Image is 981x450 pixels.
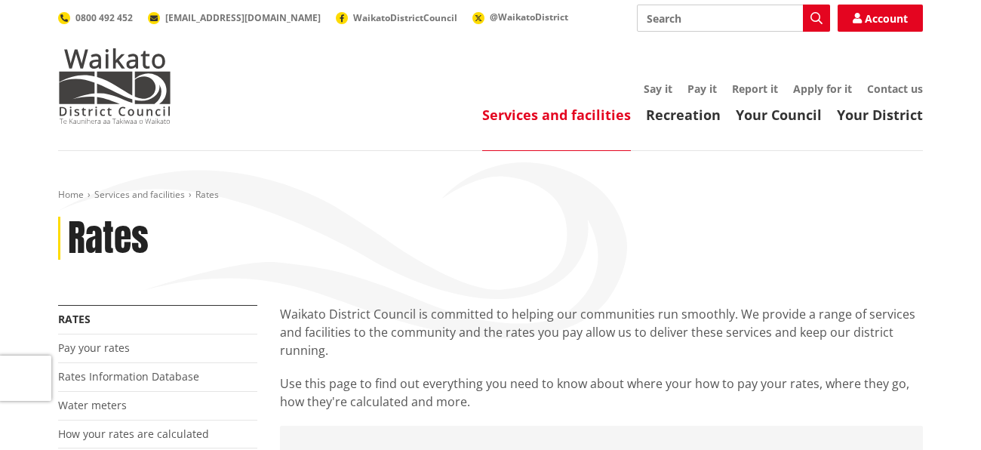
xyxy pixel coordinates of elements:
[94,188,185,201] a: Services and facilities
[58,398,127,412] a: Water meters
[687,82,717,96] a: Pay it
[165,11,321,24] span: [EMAIL_ADDRESS][DOMAIN_NAME]
[68,217,149,260] h1: Rates
[837,106,923,124] a: Your District
[195,188,219,201] span: Rates
[58,427,209,441] a: How your rates are calculated
[58,48,171,124] img: Waikato District Council - Te Kaunihera aa Takiwaa o Waikato
[336,11,457,24] a: WaikatoDistrictCouncil
[736,106,822,124] a: Your Council
[58,312,91,326] a: Rates
[867,82,923,96] a: Contact us
[353,11,457,24] span: WaikatoDistrictCouncil
[838,5,923,32] a: Account
[490,11,568,23] span: @WaikatoDistrict
[75,11,133,24] span: 0800 492 452
[637,5,830,32] input: Search input
[472,11,568,23] a: @WaikatoDistrict
[58,188,84,201] a: Home
[732,82,778,96] a: Report it
[148,11,321,24] a: [EMAIL_ADDRESS][DOMAIN_NAME]
[280,374,923,411] p: Use this page to find out everything you need to know about where your how to pay your rates, whe...
[793,82,852,96] a: Apply for it
[482,106,631,124] a: Services and facilities
[646,106,721,124] a: Recreation
[58,369,199,384] a: Rates Information Database
[58,189,923,202] nav: breadcrumb
[58,341,130,355] a: Pay your rates
[58,11,133,24] a: 0800 492 452
[280,305,923,359] p: Waikato District Council is committed to helping our communities run smoothly. We provide a range...
[644,82,672,96] a: Say it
